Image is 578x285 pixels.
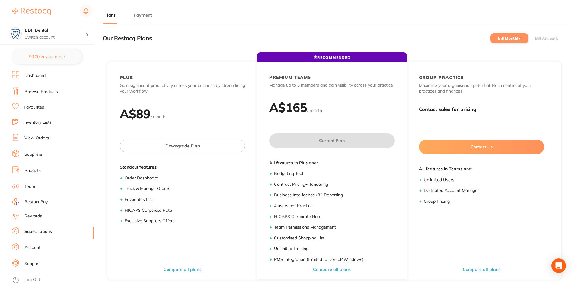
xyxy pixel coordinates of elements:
a: Inventory Lists [23,119,52,125]
a: Dashboard [24,73,46,79]
li: Customised Shopping List [274,235,394,241]
p: Switch account [25,34,86,40]
li: HICAPS Corporate Rate [274,214,394,220]
li: Contract Pricing ● Tendering [274,182,394,188]
a: Support [24,261,40,267]
h2: GROUP PRACTICE [419,75,464,80]
a: RestocqPay [12,198,48,205]
a: Favourites [24,104,44,110]
h2: A$ 165 [269,100,307,115]
span: All features in Plus and: [269,160,394,166]
a: Team [24,184,35,190]
button: Compare all plans [311,267,353,272]
p: Maximise your organisation potential. Be in control of your practices and finances [419,83,544,94]
h2: PREMIUM TEAMS [269,74,311,80]
li: Dedicated Account Manager [424,188,544,194]
a: View Orders [24,135,49,141]
button: Payment [132,12,154,18]
label: Bill Monthly [498,36,520,40]
a: Subscriptions [24,229,52,235]
li: Unlimited Users [424,177,544,183]
button: Compare all plans [162,267,203,272]
a: Account [24,245,40,251]
button: Plans [103,12,117,18]
a: Log Out [24,277,40,283]
li: Exclusive Suppliers Offers [125,218,245,224]
span: Standout features: [120,164,245,170]
li: Order Dashboard [125,175,245,181]
li: Group Pricing [424,198,544,204]
img: RestocqPay [12,198,19,205]
a: Suppliers [24,151,42,157]
li: Track & Manage Orders [125,186,245,192]
h4: BDF Dental [25,27,86,33]
span: All features in Teams and: [419,166,544,172]
div: Open Intercom Messenger [551,258,566,273]
img: Restocq Logo [12,8,51,15]
label: Bill Annually [535,36,559,40]
h2: PLUS [120,75,133,80]
p: Manage up to 3 members and gain visibility across your practice [269,82,394,88]
img: BDF Dental [9,28,21,40]
a: Restocq Logo [12,5,51,18]
li: Favourites List [125,197,245,203]
span: RECOMMENDED [314,55,350,60]
button: Current Plan [269,133,394,148]
a: Rewards [24,213,42,219]
li: HICAPS Corporate Rate [125,207,245,214]
span: / month [151,114,165,119]
a: Browse Products [24,89,58,95]
li: 4 users per Practice [274,203,394,209]
span: RestocqPay [24,199,48,205]
button: Log Out [12,275,92,285]
button: $0.00 in your order [12,49,82,64]
button: Compare all plans [461,267,502,272]
button: Downgrade Plan [120,140,245,152]
button: Contact Us [419,140,544,154]
li: Business Intelligence (BI) Reporting [274,192,394,198]
h3: Contact sales for pricing [419,106,544,112]
a: Budgets [24,168,41,174]
li: Team Permissions Management [274,224,394,230]
h2: A$ 89 [120,106,151,121]
h3: Our Restocq Plans [103,35,152,42]
li: Unlimited Training [274,246,394,252]
li: Budgeting Tool [274,171,394,177]
span: / month [307,108,322,113]
p: Gain significant productivity across your business by streamlining your workflow [120,83,245,94]
li: PMS Integration (Limited to Dental4Windows) [274,257,394,263]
